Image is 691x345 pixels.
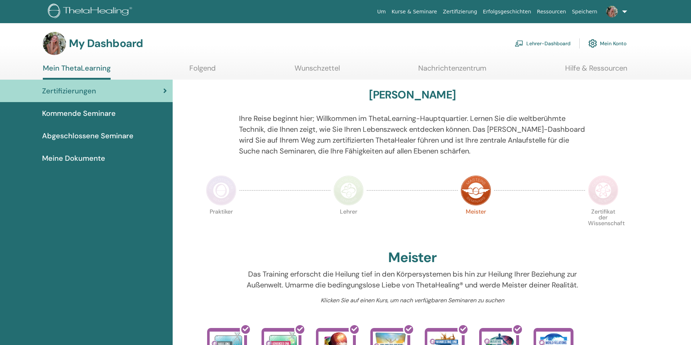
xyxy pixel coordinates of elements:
[565,64,627,78] a: Hilfe & Ressourcen
[461,175,491,206] img: Master
[239,296,585,305] p: Klicken Sie auf einen Kurs, um nach verfügbaren Seminaren zu suchen
[588,209,618,239] p: Zertifikat der Wissenschaft
[606,6,618,17] img: default.jpg
[588,175,618,206] img: Certificate of Science
[42,108,116,119] span: Kommende Seminare
[43,32,66,55] img: default.jpg
[48,4,135,20] img: logo.png
[206,175,236,206] img: Practitioner
[189,64,216,78] a: Folgend
[295,64,340,78] a: Wunschzettel
[374,5,389,18] a: Um
[389,5,440,18] a: Kurse & Seminare
[69,37,143,50] h3: My Dashboard
[534,5,569,18] a: Ressourcen
[369,88,456,101] h3: [PERSON_NAME]
[480,5,534,18] a: Erfolgsgeschichten
[333,175,364,206] img: Instructor
[333,209,364,239] p: Lehrer
[588,35,626,51] a: Mein Konto
[461,209,491,239] p: Meister
[440,5,480,18] a: Zertifizierung
[515,40,523,47] img: chalkboard-teacher.svg
[588,37,597,50] img: cog.svg
[388,249,437,266] h2: Meister
[418,64,486,78] a: Nachrichtenzentrum
[569,5,600,18] a: Speichern
[239,113,585,156] p: Ihre Reise beginnt hier; Willkommen im ThetaLearning-Hauptquartier. Lernen Sie die weltberühmte T...
[42,85,96,96] span: Zertifizierungen
[206,209,236,239] p: Praktiker
[239,269,585,290] p: Das Training erforscht die Heilung tief in den Körpersystemen bis hin zur Heilung Ihrer Beziehung...
[42,153,105,164] span: Meine Dokumente
[42,130,133,141] span: Abgeschlossene Seminare
[515,35,571,51] a: Lehrer-Dashboard
[43,64,111,80] a: Mein ThetaLearning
